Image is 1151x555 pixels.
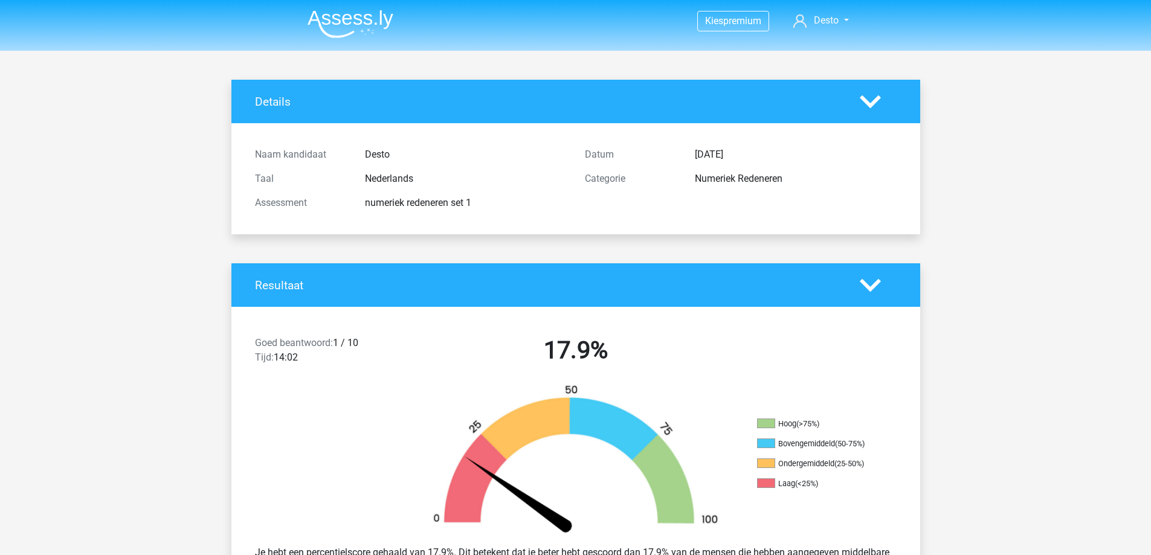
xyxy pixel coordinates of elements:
[246,172,356,186] div: Taal
[705,15,723,27] span: Kies
[757,438,878,449] li: Bovengemiddeld
[795,479,818,488] div: (<25%)
[413,384,739,536] img: 18.8bc0c4b7a8e7.png
[757,419,878,429] li: Hoog
[356,196,576,210] div: numeriek redeneren set 1
[308,10,393,38] img: Assessly
[835,439,865,448] div: (50-75%)
[246,336,411,370] div: 1 / 10 14:02
[246,147,356,162] div: Naam kandidaat
[255,337,333,348] span: Goed beantwoord:
[698,13,769,29] a: Kiespremium
[757,458,878,469] li: Ondergemiddeld
[255,278,842,292] h4: Resultaat
[814,14,839,26] span: Desto
[576,172,686,186] div: Categorie
[356,147,576,162] div: Desto
[255,95,842,109] h4: Details
[576,147,686,162] div: Datum
[757,478,878,489] li: Laag
[796,419,819,428] div: (>75%)
[788,13,853,28] a: Desto
[356,172,576,186] div: Nederlands
[420,336,732,365] h2: 17.9%
[723,15,761,27] span: premium
[686,147,906,162] div: [DATE]
[246,196,356,210] div: Assessment
[255,351,274,363] span: Tijd:
[834,459,864,468] div: (25-50%)
[686,172,906,186] div: Numeriek Redeneren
